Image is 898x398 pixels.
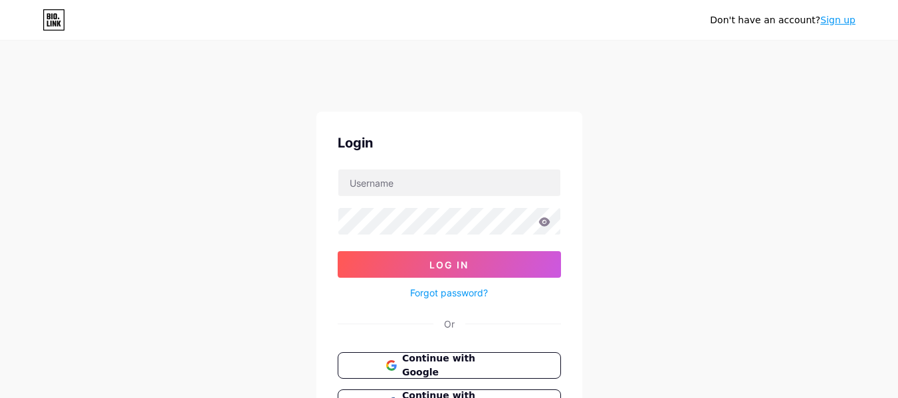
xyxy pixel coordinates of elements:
[338,169,560,196] input: Username
[338,133,561,153] div: Login
[444,317,455,331] div: Or
[338,251,561,278] button: Log In
[410,286,488,300] a: Forgot password?
[820,15,855,25] a: Sign up
[402,351,512,379] span: Continue with Google
[429,259,469,270] span: Log In
[338,352,561,379] button: Continue with Google
[710,13,855,27] div: Don't have an account?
